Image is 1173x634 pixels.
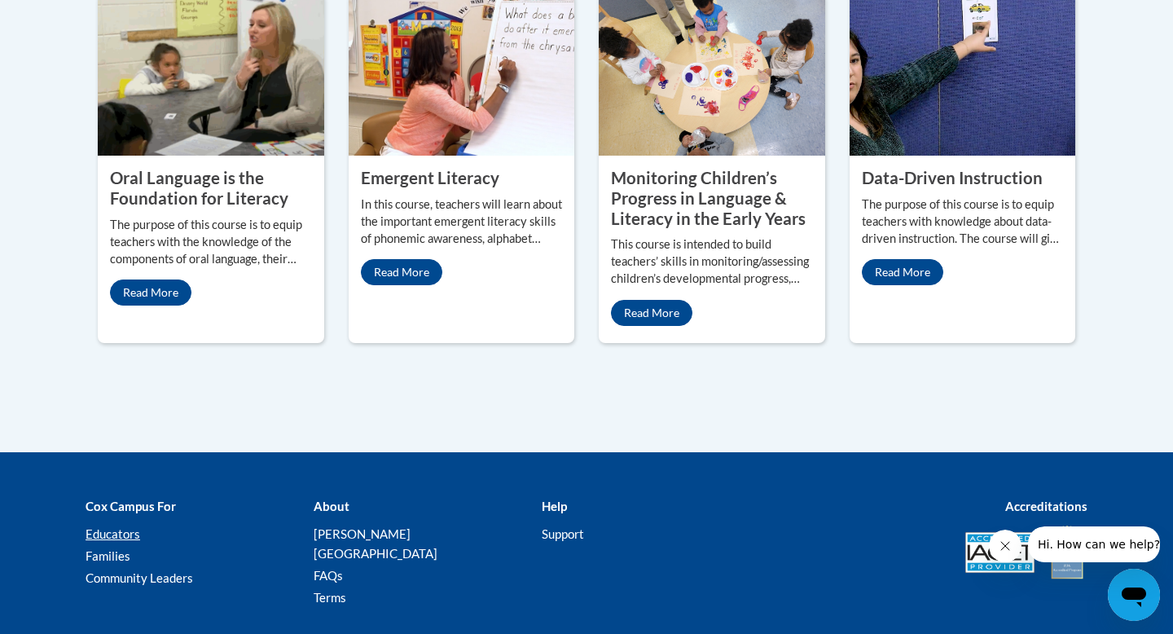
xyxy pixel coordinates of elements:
p: In this course, teachers will learn about the important emergent literacy skills of phonemic awar... [361,196,563,248]
b: Help [542,499,567,513]
property: Oral Language is the Foundation for Literacy [110,168,288,208]
a: [PERSON_NAME][GEOGRAPHIC_DATA] [314,526,437,561]
a: Community Leaders [86,570,193,585]
iframe: Close message [989,530,1021,562]
a: FAQs [314,568,343,583]
p: The purpose of this course is to equip teachers with knowledge about data-driven instruction. The... [862,196,1064,248]
a: Read More [361,259,442,285]
property: Monitoring Children’s Progress in Language & Literacy in the Early Years [611,168,806,227]
property: Emergent Literacy [361,168,499,187]
iframe: Message from company [1028,526,1160,562]
a: Read More [862,259,943,285]
a: Educators [86,526,140,541]
p: The purpose of this course is to equip teachers with the knowledge of the components of oral lang... [110,217,312,268]
a: Read More [611,300,692,326]
a: Read More [110,280,191,306]
iframe: Button to launch messaging window [1108,569,1160,621]
a: Families [86,548,130,563]
img: IDA® Accredited [1047,524,1087,581]
b: Cox Campus For [86,499,176,513]
b: About [314,499,349,513]
property: Data-Driven Instruction [862,168,1043,187]
a: Terms [314,590,346,605]
p: This course is intended to build teachers’ skills in monitoring/assessing children’s developmenta... [611,236,813,288]
a: Support [542,526,584,541]
img: Accredited IACET® Provider [965,532,1035,573]
b: Accreditations [1005,499,1087,513]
